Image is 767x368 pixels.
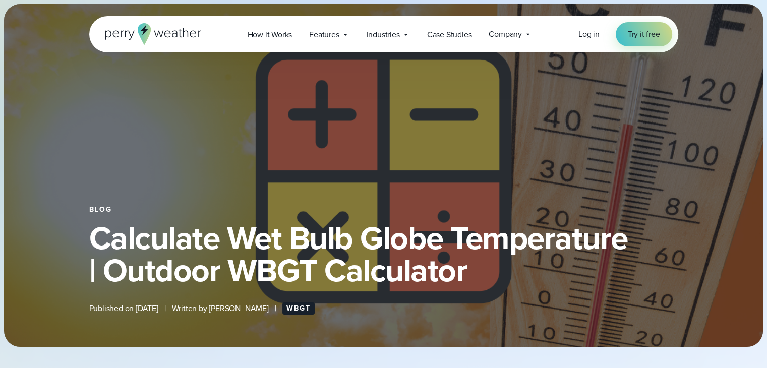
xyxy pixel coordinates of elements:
[164,302,166,315] span: |
[427,29,472,41] span: Case Studies
[89,206,678,214] div: Blog
[309,29,339,41] span: Features
[239,24,301,45] a: How it Works
[248,29,292,41] span: How it Works
[367,29,400,41] span: Industries
[275,302,276,315] span: |
[89,302,158,315] span: Published on [DATE]
[489,28,522,40] span: Company
[616,22,672,46] a: Try it free
[628,28,660,40] span: Try it free
[89,222,678,286] h1: Calculate Wet Bulb Globe Temperature | Outdoor WBGT Calculator
[419,24,481,45] a: Case Studies
[282,302,315,315] a: WBGT
[172,302,269,315] span: Written by [PERSON_NAME]
[578,28,600,40] a: Log in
